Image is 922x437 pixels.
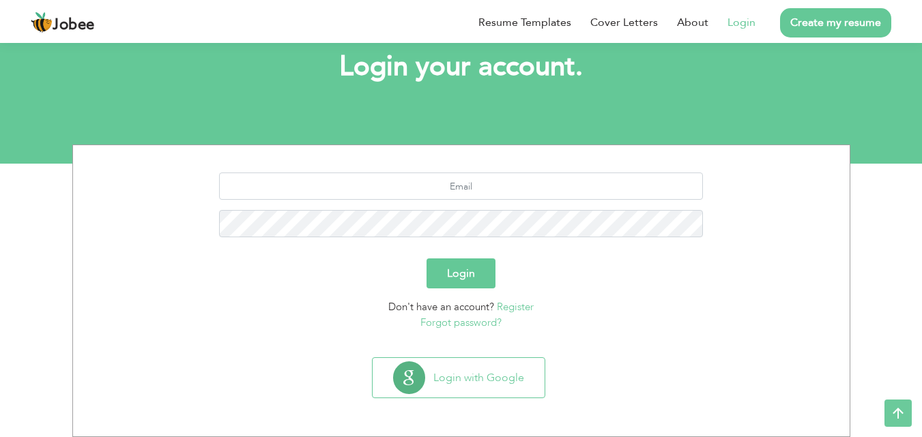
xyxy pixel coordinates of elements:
h1: Login your account. [93,49,830,85]
a: Jobee [31,12,95,33]
a: Forgot password? [420,316,502,329]
span: Don't have an account? [388,300,494,314]
input: Email [219,172,703,200]
button: Login with Google [373,358,545,397]
a: Create my resume [780,8,891,37]
a: Cover Letters [590,14,658,31]
a: Login [727,14,755,31]
span: Jobee [53,18,95,33]
a: Register [497,300,534,314]
a: Resume Templates [478,14,571,31]
img: jobee.io [31,12,53,33]
a: About [677,14,708,31]
button: Login [427,258,495,288]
